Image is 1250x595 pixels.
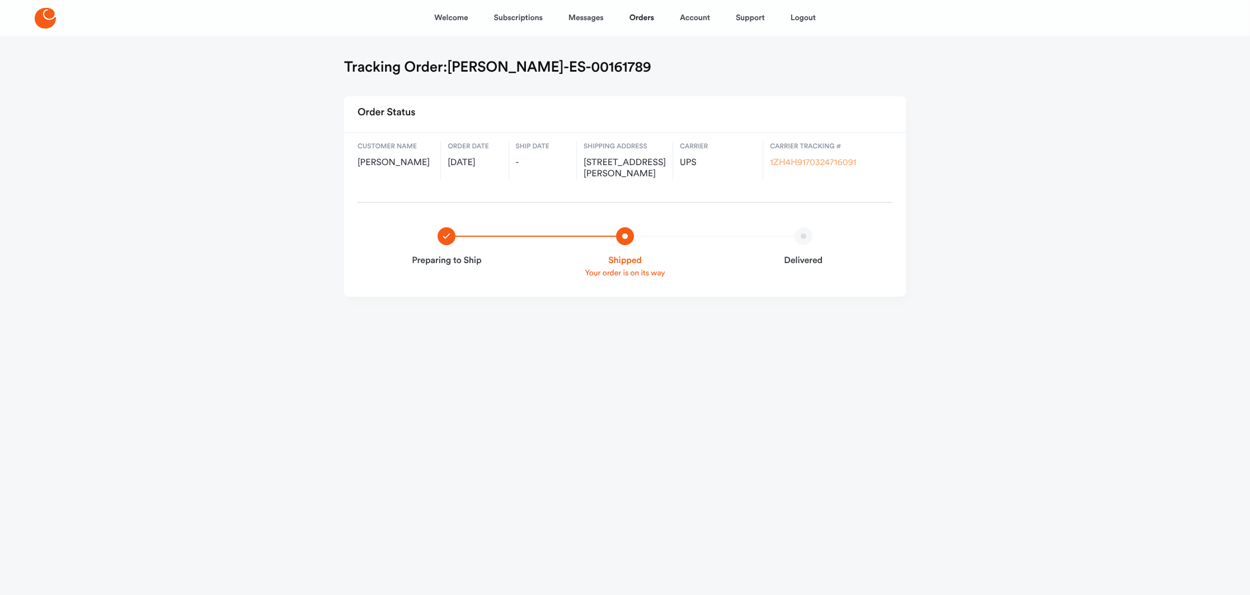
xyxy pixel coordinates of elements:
a: Orders [629,4,654,31]
a: Support [736,4,765,31]
span: UPS [680,157,756,168]
span: [PERSON_NAME] [358,157,434,168]
a: Account [680,4,710,31]
span: Shipping address [584,142,666,152]
strong: Delivered [727,254,879,268]
a: Messages [568,4,604,31]
a: Logout [791,4,816,31]
a: Subscriptions [494,4,543,31]
span: [DATE] [448,157,501,168]
span: Ship date [516,142,570,152]
span: Customer name [358,142,434,152]
span: Carrier [680,142,756,152]
strong: Shipped [549,254,701,268]
span: Order date [448,142,501,152]
a: 1ZH4H9170324716091 [770,158,856,167]
p: Your order is on its way [549,268,701,279]
h2: Order Status [358,103,415,123]
h1: Tracking Order: [PERSON_NAME]-ES-00161789 [344,58,651,76]
span: [STREET_ADDRESS][PERSON_NAME] [584,157,666,180]
strong: Preparing to Ship [371,254,523,268]
span: - [516,157,570,168]
span: Carrier Tracking # [770,142,886,152]
a: Welcome [434,4,468,31]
